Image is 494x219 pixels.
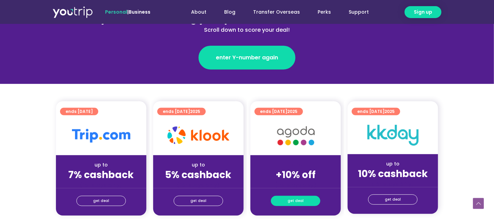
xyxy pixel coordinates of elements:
strong: 10% cashback [358,167,428,180]
nav: Menu [169,6,378,18]
span: get deal [190,196,206,206]
div: up to [159,161,238,169]
span: 2025 [287,108,297,114]
a: enter Y-number again [199,46,295,70]
span: ends [DATE] [66,108,93,115]
div: (for stays only) [353,180,433,187]
span: | [105,9,150,15]
div: up to [61,161,141,169]
a: get deal [76,196,126,206]
div: (for stays only) [256,181,335,188]
div: Scroll down to score your deal! [99,26,395,34]
span: get deal [385,195,401,204]
a: ends [DATE]2025 [352,108,400,115]
a: ends [DATE]2025 [255,108,303,115]
span: ends [DATE] [260,108,297,115]
span: 2025 [190,108,200,114]
span: up to [289,161,302,168]
span: Sign up [414,9,432,16]
a: get deal [271,196,320,206]
span: get deal [288,196,304,206]
a: get deal [368,194,418,205]
span: get deal [93,196,109,206]
strong: +10% off [276,168,316,181]
a: ends [DATE]2025 [157,108,206,115]
a: Business [129,9,150,15]
span: enter Y-number again [216,54,278,62]
a: About [182,6,215,18]
span: 2025 [384,108,395,114]
a: Blog [215,6,244,18]
div: up to [353,160,433,167]
div: (for stays only) [61,181,141,188]
a: ends [DATE] [60,108,98,115]
a: Sign up [405,6,441,18]
span: Personal [105,9,127,15]
span: ends [DATE] [163,108,200,115]
a: get deal [174,196,223,206]
div: (for stays only) [159,181,238,188]
a: Transfer Overseas [244,6,309,18]
strong: 7% cashback [69,168,134,181]
strong: 5% cashback [165,168,232,181]
a: Perks [309,6,340,18]
a: Support [340,6,378,18]
span: ends [DATE] [357,108,395,115]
